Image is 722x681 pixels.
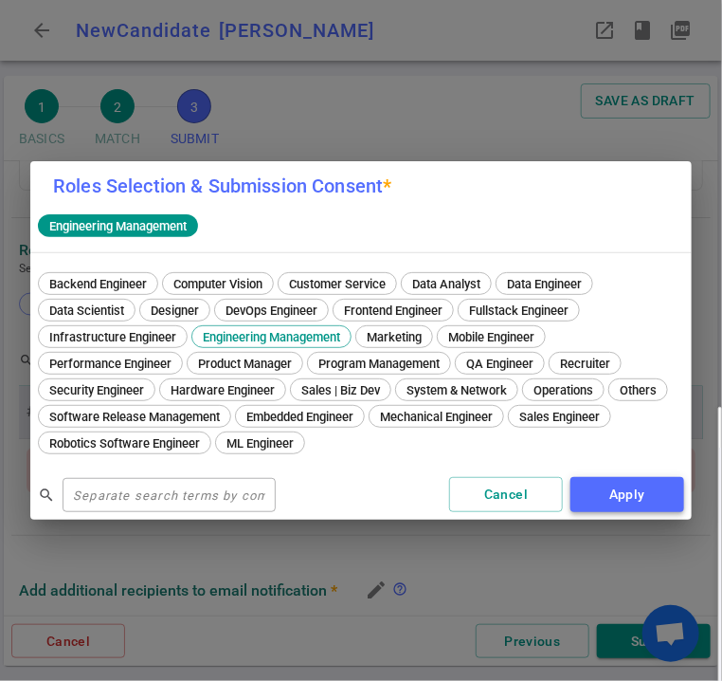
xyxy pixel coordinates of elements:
[43,410,226,424] span: Software Release Management
[240,410,360,424] span: Embedded Engineer
[442,330,541,344] span: Mobile Engineer
[63,480,276,510] input: Separate search terms by comma or space
[43,357,178,371] span: Performance Engineer
[360,330,428,344] span: Marketing
[553,357,617,371] span: Recruiter
[196,330,347,344] span: Engineering Management
[513,410,606,424] span: Sales Engineer
[312,357,446,371] span: Program Management
[400,383,514,397] span: System & Network
[613,383,663,397] span: Others
[219,304,324,318] span: DevOps Engineer
[42,219,194,233] span: Engineering Management
[460,357,540,371] span: QA Engineer
[500,277,588,291] span: Data Engineer
[406,277,487,291] span: Data Analyst
[164,383,281,397] span: Hardware Engineer
[337,304,449,318] span: Frontend Engineer
[570,477,684,512] button: Apply
[43,304,131,318] span: Data Scientist
[282,277,392,291] span: Customer Service
[527,383,600,397] span: Operations
[144,304,206,318] span: Designer
[43,383,151,397] span: Security Engineer
[38,487,55,504] span: search
[43,330,183,344] span: Infrastructure Engineer
[462,304,575,318] span: Fullstack Engineer
[43,436,207,451] span: Robotics Software Engineer
[191,357,298,371] span: Product Manager
[220,436,300,451] span: ML Engineer
[295,383,387,397] span: Sales | Biz Dev
[53,175,392,197] label: Roles Selection & Submission Consent
[167,277,269,291] span: Computer Vision
[43,277,153,291] span: Backend Engineer
[449,477,563,512] button: Cancel
[373,410,499,424] span: Mechanical Engineer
